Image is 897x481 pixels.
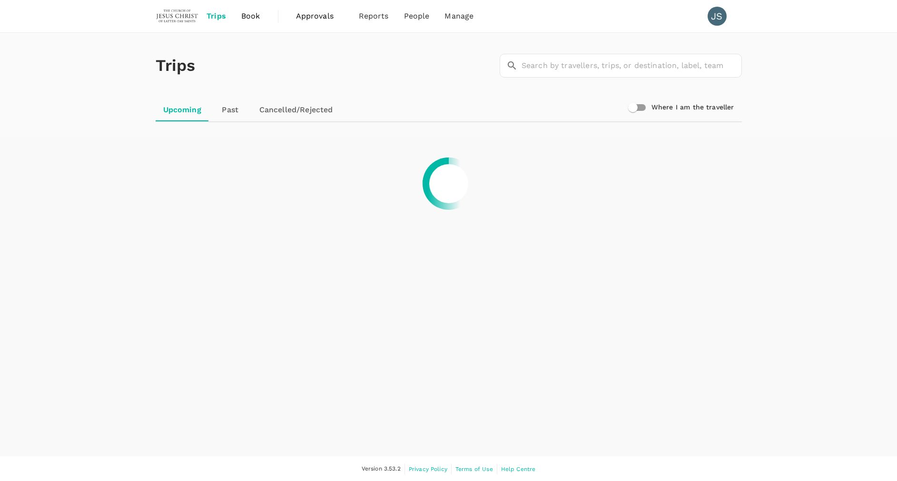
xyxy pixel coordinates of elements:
[156,98,209,121] a: Upcoming
[156,33,196,98] h1: Trips
[296,10,344,22] span: Approvals
[241,10,260,22] span: Book
[501,466,536,472] span: Help Centre
[522,54,742,78] input: Search by travellers, trips, or destination, label, team
[252,98,341,121] a: Cancelled/Rejected
[651,102,734,113] h6: Where I am the traveller
[444,10,473,22] span: Manage
[455,466,493,472] span: Terms of Use
[404,10,430,22] span: People
[207,10,226,22] span: Trips
[501,464,536,474] a: Help Centre
[409,464,447,474] a: Privacy Policy
[409,466,447,472] span: Privacy Policy
[362,464,401,474] span: Version 3.53.2
[156,6,199,27] img: The Malaysian Church of Jesus Christ of Latter-day Saints
[359,10,389,22] span: Reports
[708,7,727,26] div: JS
[209,98,252,121] a: Past
[455,464,493,474] a: Terms of Use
